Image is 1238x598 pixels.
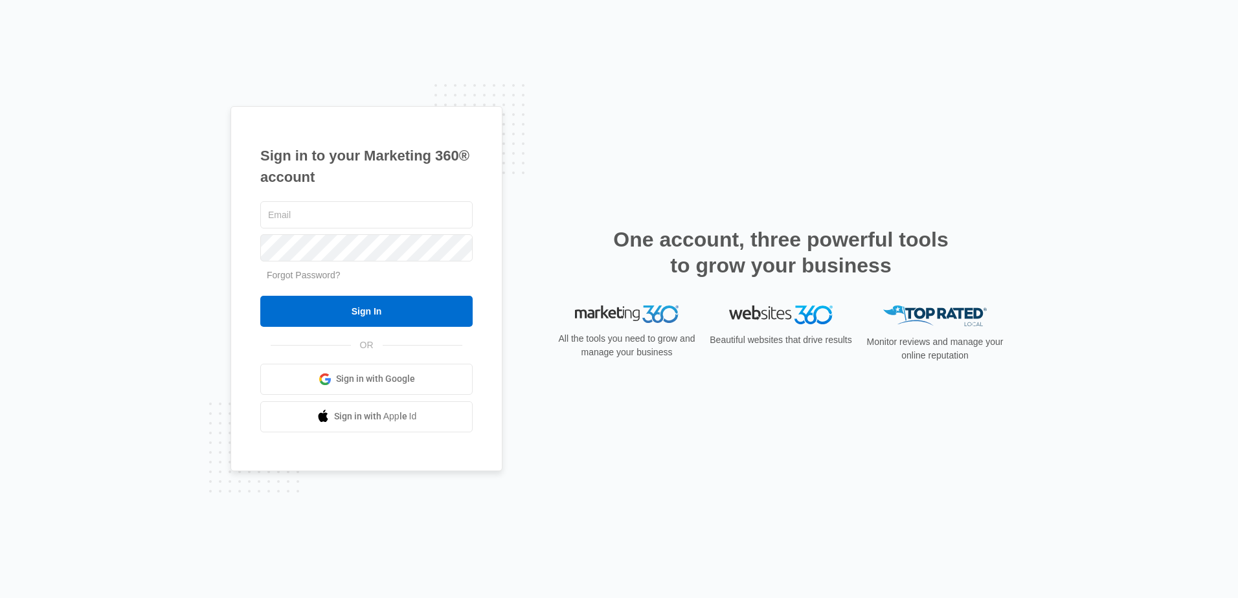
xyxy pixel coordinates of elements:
[260,364,473,395] a: Sign in with Google
[334,410,417,423] span: Sign in with Apple Id
[554,332,699,359] p: All the tools you need to grow and manage your business
[729,305,833,324] img: Websites 360
[260,201,473,228] input: Email
[883,305,987,327] img: Top Rated Local
[260,401,473,432] a: Sign in with Apple Id
[260,145,473,188] h1: Sign in to your Marketing 360® account
[267,270,341,280] a: Forgot Password?
[575,305,679,324] img: Marketing 360
[351,338,383,352] span: OR
[708,333,853,347] p: Beautiful websites that drive results
[862,335,1007,362] p: Monitor reviews and manage your online reputation
[609,227,952,278] h2: One account, three powerful tools to grow your business
[336,372,415,386] span: Sign in with Google
[260,296,473,327] input: Sign In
